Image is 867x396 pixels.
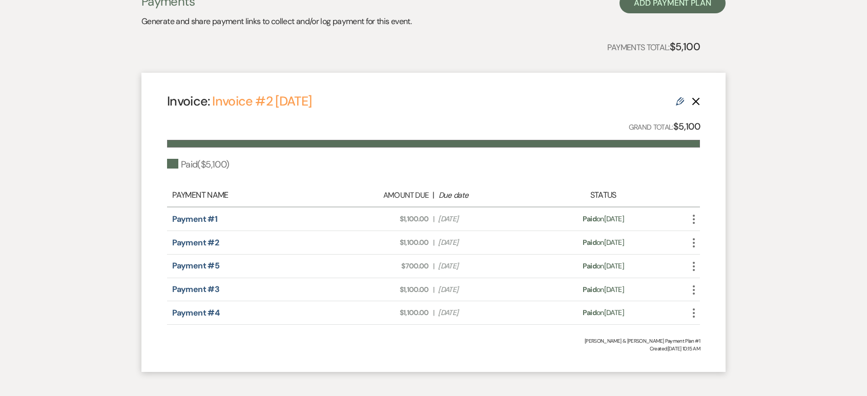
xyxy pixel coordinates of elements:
a: Payment #4 [172,307,219,318]
p: Grand Total: [629,119,700,134]
div: on [DATE] [538,284,669,295]
span: Paid [583,261,596,270]
span: $700.00 [335,261,429,272]
span: Paid [583,308,596,317]
a: Payment #1 [172,214,217,224]
span: $1,100.00 [335,214,429,224]
span: [DATE] [438,284,532,295]
div: on [DATE] [538,237,669,248]
h4: Invoice: [167,92,312,110]
span: | [433,261,434,272]
div: Status [538,189,669,201]
span: [DATE] [438,237,532,248]
span: Paid [583,285,596,294]
a: Invoice #2 [DATE] [212,93,312,110]
span: | [433,237,434,248]
span: | [433,307,434,318]
div: on [DATE] [538,261,669,272]
p: Payments Total: [607,38,700,55]
span: $1,100.00 [335,237,429,248]
a: Payment #2 [172,237,219,248]
span: | [433,284,434,295]
div: Payment Name [172,189,329,201]
a: Payment #3 [172,284,219,295]
span: [DATE] [438,261,532,272]
div: Paid ( $5,100 ) [167,158,229,172]
div: [PERSON_NAME] & [PERSON_NAME] Payment Plan #1 [167,337,700,345]
strong: $5,100 [673,120,700,133]
span: [DATE] [438,307,532,318]
div: on [DATE] [538,214,669,224]
div: Amount Due [334,190,428,201]
div: | [329,189,538,201]
span: [DATE] [438,214,532,224]
span: $1,100.00 [335,284,429,295]
span: | [433,214,434,224]
div: Due date [439,190,533,201]
p: Generate and share payment links to collect and/or log payment for this event. [141,15,411,28]
span: Paid [583,238,596,247]
strong: $5,100 [670,40,700,53]
span: $1,100.00 [335,307,429,318]
span: Created: [DATE] 10:15 AM [167,345,700,352]
div: on [DATE] [538,307,669,318]
a: Payment #5 [172,260,219,271]
span: Paid [583,214,596,223]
